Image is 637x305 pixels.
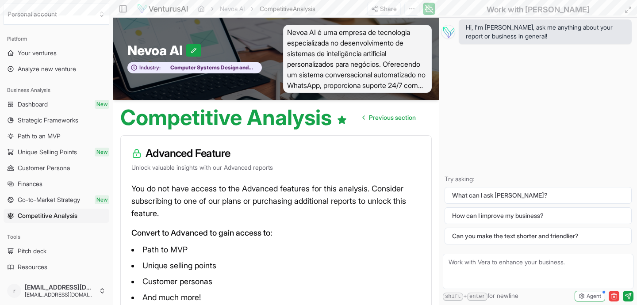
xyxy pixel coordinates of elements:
a: Path to an MVP [4,129,109,143]
span: Resources [18,263,47,271]
li: And much more! [131,290,421,305]
button: Industry:Computer Systems Design and Related Services [127,62,262,74]
span: [EMAIL_ADDRESS][DOMAIN_NAME] [25,283,95,291]
p: Unlock valuable insights with our Advanced reports [131,163,421,172]
p: Try asking: [445,175,632,183]
span: Nevoa AI é uma empresa de tecnologia especializada no desenvolvimento de sistemas de inteligência... [283,25,432,93]
li: Path to MVP [131,243,421,257]
a: Finances [4,177,109,191]
kbd: shift [443,293,463,301]
a: Go to previous page [356,109,423,126]
span: New [95,100,109,109]
a: DashboardNew [4,97,109,111]
h3: Advanced Feature [131,146,421,160]
span: Previous section [369,113,416,122]
span: [EMAIL_ADDRESS][DOMAIN_NAME] [25,291,95,298]
span: Agent [587,293,601,300]
p: You do not have access to the Advanced features for this analysis. Consider subscribing to one of... [131,183,421,220]
div: Tools [4,230,109,244]
button: r[EMAIL_ADDRESS][DOMAIN_NAME][EMAIL_ADDRESS][DOMAIN_NAME] [4,280,109,301]
span: Dashboard [18,100,48,109]
span: Nevoa AI [127,42,186,58]
h1: Competitive Analysis [120,107,347,128]
button: How can I improve my business? [445,207,632,224]
kbd: enter [467,293,487,301]
a: Analyze new venture [4,62,109,76]
a: Strategic Frameworks [4,113,109,127]
a: Your ventures [4,46,109,60]
span: Finances [18,179,42,188]
span: Unique Selling Points [18,148,77,156]
a: Resources [4,260,109,274]
span: Analyze new venture [18,65,76,73]
li: Customer personas [131,274,421,289]
span: Go-to-Market Strategy [18,195,80,204]
span: + for newline [443,291,518,301]
button: What can I ask [PERSON_NAME]? [445,187,632,204]
span: Competitive Analysis [18,211,77,220]
span: Industry: [139,64,161,71]
a: Go-to-Market StrategyNew [4,193,109,207]
span: Your ventures [18,49,57,57]
span: Path to an MVP [18,132,61,141]
a: Customer Persona [4,161,109,175]
span: Computer Systems Design and Related Services [161,64,257,71]
span: Hi, I'm [PERSON_NAME], ask me anything about your report or business in general! [466,23,625,41]
div: Platform [4,32,109,46]
a: Pitch deck [4,244,109,258]
div: Business Analysis [4,83,109,97]
a: Unique Selling PointsNew [4,145,109,159]
span: Pitch deck [18,247,46,255]
span: New [95,195,109,204]
button: Can you make the text shorter and friendlier? [445,228,632,244]
li: Unique selling points [131,259,421,273]
img: Vera [441,25,455,39]
span: r [7,284,21,298]
button: Agent [575,291,605,301]
a: Competitive Analysis [4,209,109,223]
span: Customer Persona [18,164,70,172]
span: Strategic Frameworks [18,116,78,125]
span: New [95,148,109,156]
nav: pagination [356,109,423,126]
p: Convert to Advanced to gain access to: [131,227,421,239]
